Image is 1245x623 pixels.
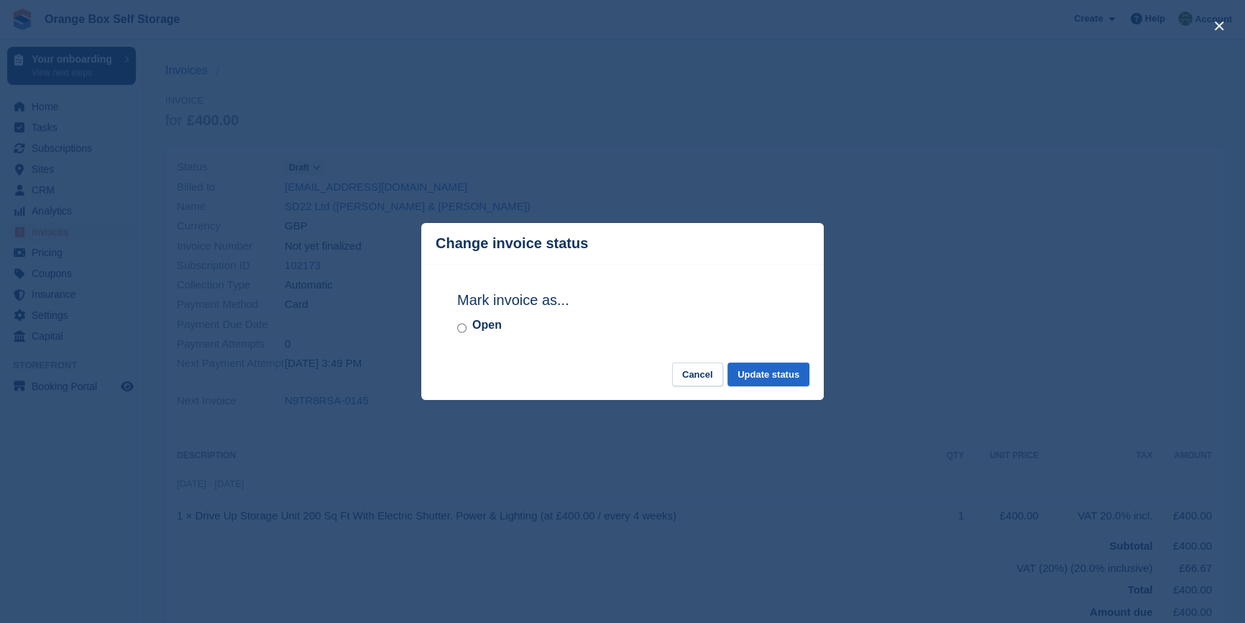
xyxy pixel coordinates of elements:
[1208,14,1231,37] button: close
[672,363,723,386] button: Cancel
[436,235,588,252] p: Change invoice status
[457,289,788,311] h2: Mark invoice as...
[472,317,502,334] label: Open
[727,363,809,386] button: Update status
